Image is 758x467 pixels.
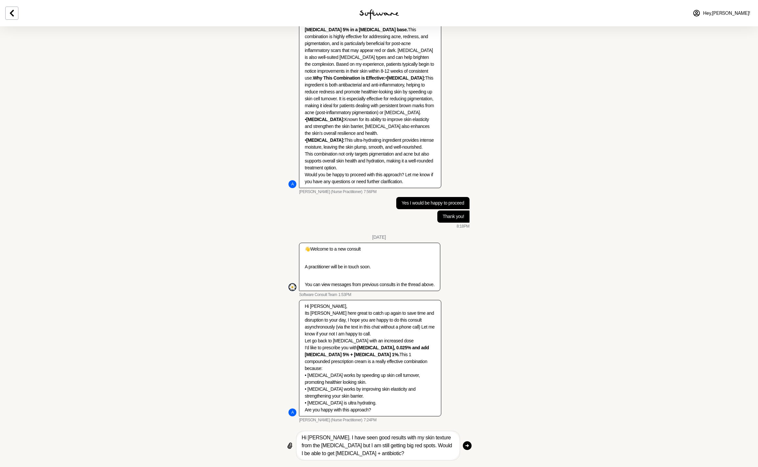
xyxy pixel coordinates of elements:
[338,292,351,298] time: 2025-10-11T02:53:07.069Z
[288,180,296,188] div: A
[302,434,454,457] textarea: Type your message
[305,263,434,270] p: A practitioner will be in touch soon.
[299,292,337,298] span: Software Consult Team
[299,189,362,195] span: [PERSON_NAME] (Nurse Practitioner)
[288,180,296,188] div: Annie Butler (Nurse Practitioner)
[288,408,296,416] div: A
[703,11,750,16] span: Hey, [PERSON_NAME] !
[372,234,386,240] div: [DATE]
[313,75,385,81] strong: Why This Combination is Effective:
[305,303,435,413] p: Hi [PERSON_NAME], Its [PERSON_NAME] here great to catch up again to save time and disruption to y...
[288,283,296,291] img: S
[299,418,362,423] span: [PERSON_NAME] (Nurse Practitioner)
[305,281,434,288] p: You can view messages from previous consults in the thread above.
[306,137,344,143] strong: [MEDICAL_DATA]:
[457,224,470,229] time: 2025-06-02T10:18:21.353Z
[305,246,310,252] span: 👋
[288,408,296,416] div: Annie Butler (Nurse Practitioner)
[387,75,425,81] strong: [MEDICAL_DATA]:
[443,213,464,220] p: Thank you!
[364,189,377,195] time: 2025-06-02T09:56:06.785Z
[364,418,377,423] time: 2025-10-11T08:24:53.443Z
[305,20,408,32] strong: [MEDICAL_DATA] 20% with [MEDICAL_DATA] 5% in a [MEDICAL_DATA] base.
[359,9,399,20] img: software logo
[288,283,296,291] div: Software Consult Team
[689,5,754,21] a: Hey,[PERSON_NAME]!
[306,117,344,122] strong: [MEDICAL_DATA]:
[305,345,429,357] strong: [MEDICAL_DATA], 0.025% and add [MEDICAL_DATA] 5% + [MEDICAL_DATA] 1%.
[305,246,434,253] p: Welcome to a new consult
[402,200,464,207] p: Yes I would be happy to proceed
